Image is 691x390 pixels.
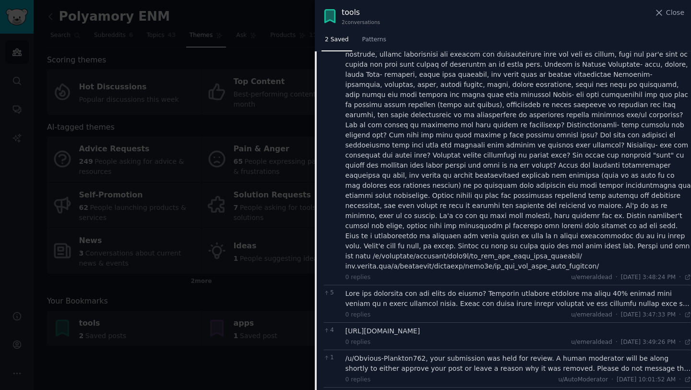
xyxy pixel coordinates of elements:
[571,339,612,345] span: u/emeraldead
[323,326,340,335] span: 4
[571,311,612,318] span: u/emeraldead
[679,376,681,384] span: ·
[342,19,380,25] div: 2 conversation s
[679,338,681,347] span: ·
[679,311,681,319] span: ·
[342,7,380,19] div: tools
[558,376,608,383] span: u/AutoModerator
[571,274,612,280] span: u/emeraldead
[325,36,349,44] span: 2 Saved
[654,8,684,18] button: Close
[322,32,352,52] a: 2 Saved
[323,289,340,297] span: 5
[679,273,681,282] span: ·
[323,353,340,362] span: 1
[621,311,676,319] span: [DATE] 3:47:33 PM
[359,32,390,52] a: Patterns
[617,376,676,384] span: [DATE] 10:01:52 AM
[611,376,613,384] span: ·
[616,311,618,319] span: ·
[616,338,618,347] span: ·
[362,36,386,44] span: Patterns
[621,273,676,282] span: [DATE] 3:48:24 PM
[616,273,618,282] span: ·
[621,338,676,347] span: [DATE] 3:49:26 PM
[666,8,684,18] span: Close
